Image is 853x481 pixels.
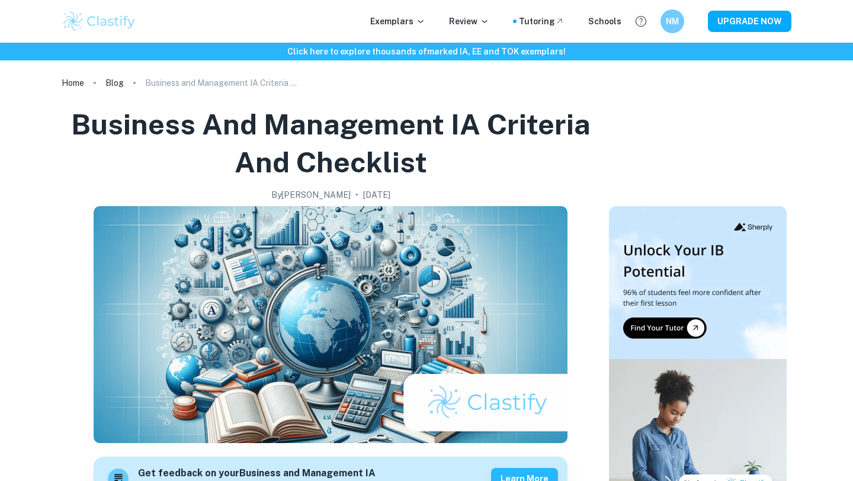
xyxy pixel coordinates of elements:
img: Business and Management IA Criteria and Checklist cover image [94,206,567,443]
h6: NM [666,15,679,28]
a: Blog [105,75,124,91]
h2: By [PERSON_NAME] [271,188,351,201]
button: UPGRADE NOW [708,11,791,32]
a: Home [62,75,84,91]
h6: Get feedback on your Business and Management IA [138,466,376,481]
p: Business and Management IA Criteria and Checklist [145,76,299,89]
a: Tutoring [519,15,565,28]
p: • [355,188,358,201]
img: Clastify logo [62,9,137,33]
h2: [DATE] [363,188,390,201]
p: Exemplars [370,15,425,28]
h1: Business and Management IA Criteria and Checklist [66,105,595,181]
a: Schools [588,15,621,28]
button: Help and Feedback [631,11,651,31]
h6: Click here to explore thousands of marked IA, EE and TOK exemplars ! [2,45,851,58]
p: Review [449,15,489,28]
button: NM [660,9,684,33]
